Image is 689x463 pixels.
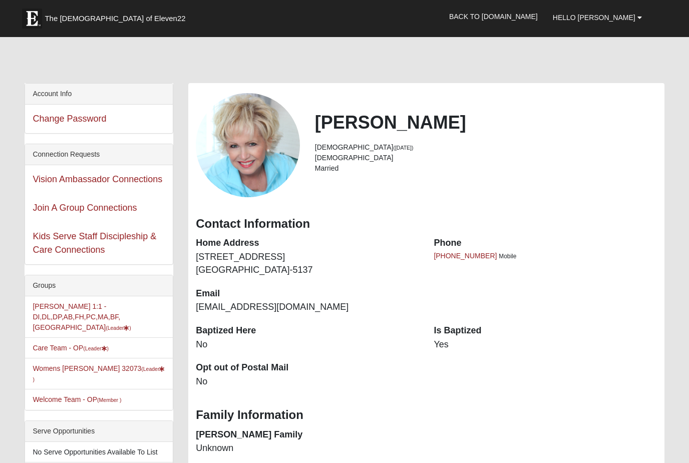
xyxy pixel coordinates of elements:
[196,301,419,314] dd: [EMAIL_ADDRESS][DOMAIN_NAME]
[196,237,419,250] dt: Home Address
[434,252,497,260] a: [PHONE_NUMBER]
[196,428,419,441] dt: [PERSON_NAME] Family
[106,325,131,331] small: (Leader )
[33,395,121,403] a: Welcome Team - OP(Member )
[22,9,42,29] img: Eleven22 logo
[33,174,162,184] a: Vision Ambassador Connections
[196,324,419,337] dt: Baptized Here
[25,144,173,165] div: Connection Requests
[33,302,131,331] a: [PERSON_NAME] 1:1 - DI,DL,DP,AB,FH,PC,MA,BF,[GEOGRAPHIC_DATA](Leader)
[499,253,516,260] span: Mobile
[33,203,137,213] a: Join A Group Connections
[25,275,173,296] div: Groups
[434,324,656,337] dt: Is Baptized
[33,231,156,255] a: Kids Serve Staff Discipleship & Care Connections
[33,344,109,352] a: Care Team - OP(Leader)
[25,84,173,105] div: Account Info
[315,153,657,163] li: [DEMOGRAPHIC_DATA]
[442,4,545,29] a: Back to [DOMAIN_NAME]
[553,14,635,22] span: Hello [PERSON_NAME]
[196,361,419,374] dt: Opt out of Postal Mail
[434,338,656,351] dd: Yes
[315,163,657,174] li: Married
[196,93,300,197] a: View Fullsize Photo
[196,408,656,422] h3: Family Information
[25,421,173,442] div: Serve Opportunities
[196,251,419,276] dd: [STREET_ADDRESS] [GEOGRAPHIC_DATA]-5137
[393,145,413,151] small: ([DATE])
[434,237,656,250] dt: Phone
[196,287,419,300] dt: Email
[196,217,656,231] h3: Contact Information
[45,14,185,24] span: The [DEMOGRAPHIC_DATA] of Eleven22
[17,4,217,29] a: The [DEMOGRAPHIC_DATA] of Eleven22
[83,345,109,351] small: (Leader )
[315,142,657,153] li: [DEMOGRAPHIC_DATA]
[196,375,419,388] dd: No
[545,5,649,30] a: Hello [PERSON_NAME]
[315,112,657,133] h2: [PERSON_NAME]
[196,338,419,351] dd: No
[25,442,173,462] li: No Serve Opportunities Available To List
[33,114,106,124] a: Change Password
[196,442,419,455] dd: Unknown
[97,397,121,403] small: (Member )
[33,364,165,383] a: Womens [PERSON_NAME] 32073(Leader)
